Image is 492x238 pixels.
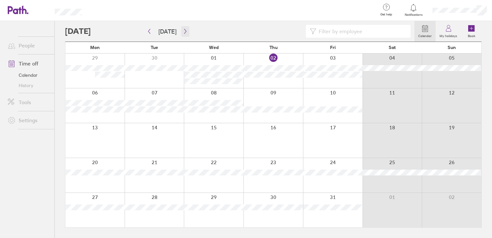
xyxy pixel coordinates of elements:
span: Get help [376,13,397,16]
a: Tools [3,96,54,109]
label: My holidays [436,32,461,38]
label: Book [464,32,479,38]
a: Calendar [3,70,54,80]
a: Calendar [414,21,436,42]
a: Time off [3,57,54,70]
input: Filter by employee [316,25,407,37]
a: People [3,39,54,52]
span: Mon [90,45,100,50]
span: Tue [151,45,158,50]
a: Book [461,21,482,42]
label: Calendar [414,32,436,38]
a: Notifications [403,3,424,17]
a: History [3,80,54,91]
span: Wed [209,45,219,50]
span: Sat [389,45,396,50]
span: Fri [330,45,336,50]
span: Thu [270,45,278,50]
button: [DATE] [153,26,182,37]
span: Notifications [403,13,424,17]
span: Sun [448,45,456,50]
a: My holidays [436,21,461,42]
a: Settings [3,114,54,127]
